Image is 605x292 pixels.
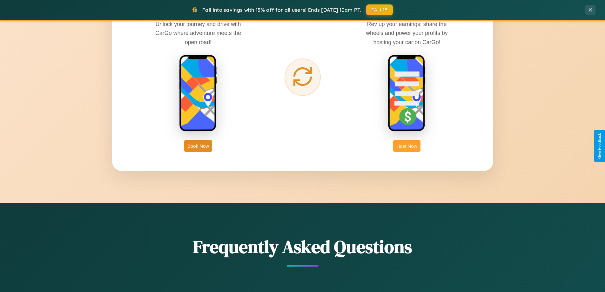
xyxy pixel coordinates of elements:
h2: Frequently Asked Questions [112,234,493,259]
p: Unlock your journey and drive with CarGo where adventure meets the open road! [151,20,246,46]
span: Fall into savings with 15% off for all users! Ends [DATE] 10am PT. [202,7,361,13]
button: FALL15 [366,4,393,15]
img: rent phone [179,55,217,132]
button: Book Now [184,140,212,152]
img: host phone [388,55,426,132]
p: Rev up your earnings, share the wheels and power your profits by hosting your car on CarGo! [359,20,454,46]
div: Give Feedback [597,133,602,159]
button: Host Now [393,140,420,152]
